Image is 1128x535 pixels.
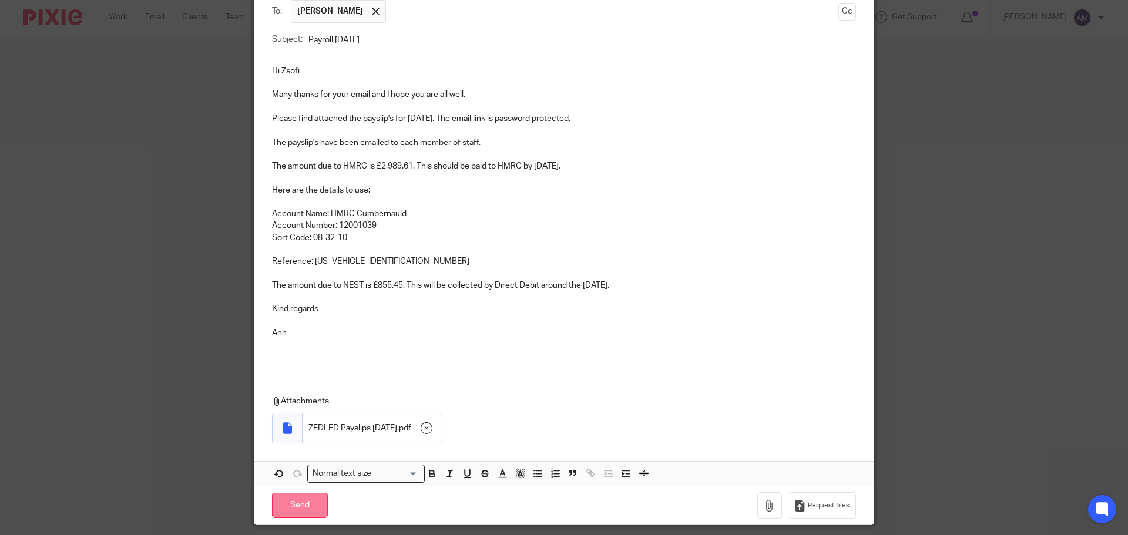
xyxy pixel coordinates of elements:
p: Sort Code: 08-32-10 [272,232,856,244]
p: The payslip's have been emailed to each member of staff. [272,137,856,149]
p: Reference: [US_VEHICLE_IDENTIFICATION_NUMBER] [272,244,856,268]
label: Subject: [272,33,303,45]
span: Normal text size [310,467,374,480]
p: Attachments [272,395,840,407]
button: Cc [838,3,856,21]
p: Many thanks for your email and I hope you are all well. [272,89,856,100]
span: [PERSON_NAME] [297,5,363,17]
p: Kind regards [272,303,856,315]
p: Ann [272,327,856,339]
label: To: [272,5,285,17]
p: Please find attached the payslip's for [DATE]. The email link is password protected. [272,113,856,125]
p: Hi Zsofi [272,65,856,77]
span: pdf [399,422,411,434]
div: Search for option [307,465,425,483]
p: The amount due to NEST is £855.45. This will be collected by Direct Debit around the [DATE]. [272,267,856,291]
span: Request files [808,501,850,510]
div: . [303,413,442,443]
span: ZEDLED Payslips [DATE] [308,422,397,434]
p: The amount due to HMRC is £2,989.61. This should be paid to HMRC by [DATE]. Here are the details ... [272,160,856,232]
input: Send [272,493,328,518]
button: Request files [788,492,856,519]
input: Search for option [375,467,418,480]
